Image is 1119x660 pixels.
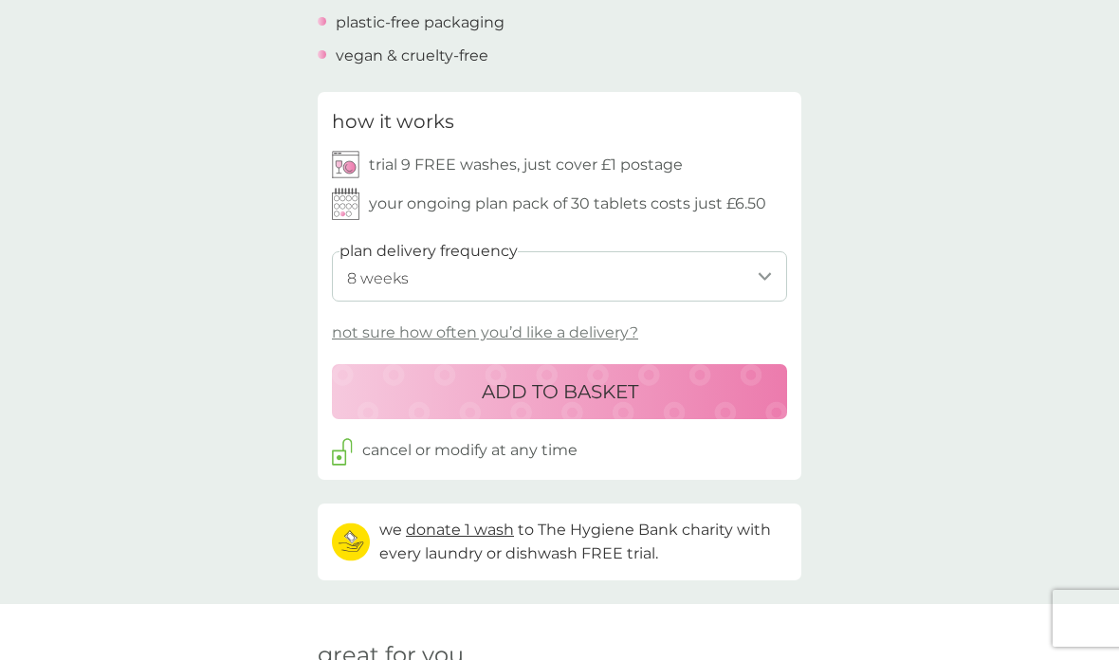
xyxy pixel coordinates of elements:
[379,518,787,566] p: we to The Hygiene Bank charity with every laundry or dishwash FREE trial.
[369,192,766,216] p: your ongoing plan pack of 30 tablets costs just £6.50
[332,364,787,419] button: ADD TO BASKET
[336,10,504,35] p: plastic-free packaging
[332,106,454,137] h3: how it works
[332,321,638,345] p: not sure how often you’d like a delivery?
[339,239,518,264] label: plan delivery frequency
[362,438,578,463] p: cancel or modify at any time
[482,376,638,407] p: ADD TO BASKET
[406,521,514,539] span: donate 1 wash
[369,153,683,177] p: trial 9 FREE washes, just cover £1 postage
[336,44,488,68] p: vegan & cruelty-free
